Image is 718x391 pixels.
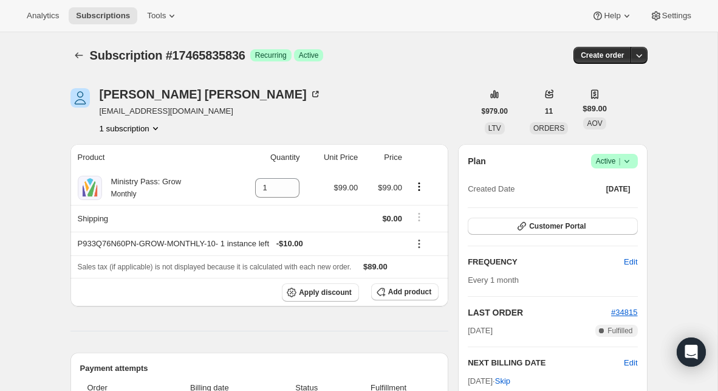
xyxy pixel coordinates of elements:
span: $89.00 [583,103,607,115]
button: Settings [643,7,699,24]
span: Add product [388,287,431,297]
div: Ministry Pass: Grow [102,176,182,200]
button: #34815 [611,306,637,319]
span: Active [596,155,633,167]
th: Product [70,144,231,171]
span: AOV [587,119,602,128]
span: $99.00 [378,183,402,192]
span: [EMAIL_ADDRESS][DOMAIN_NAME] [100,105,321,117]
h2: Payment attempts [80,362,439,375]
span: Edit [624,256,637,268]
span: [DATE] · [468,376,510,386]
span: | [618,156,620,166]
span: $979.00 [482,106,508,116]
h2: NEXT BILLING DATE [468,357,624,369]
span: ORDERS [533,124,564,133]
button: Add product [371,283,439,300]
span: Create order [581,50,624,60]
span: $0.00 [382,214,402,223]
h2: Plan [468,155,486,167]
span: 11 [545,106,553,116]
span: Customer Portal [529,221,586,231]
button: Apply discount [282,283,359,302]
span: Every 1 month [468,275,519,285]
span: - $10.00 [276,238,303,250]
button: Skip [488,372,518,391]
button: Product actions [100,122,162,134]
th: Quantity [231,144,303,171]
span: Created Date [468,183,515,195]
span: [DATE] [468,325,493,337]
small: Monthly [111,190,137,198]
span: Help [604,11,620,21]
span: LTV [488,124,501,133]
span: Sales tax (if applicable) is not displayed because it is calculated with each new order. [78,263,352,271]
span: Fulfilled [607,326,632,336]
span: [DATE] [606,184,631,194]
span: Ivan Davila [70,88,90,108]
button: Create order [573,47,631,64]
button: Subscriptions [70,47,87,64]
span: Subscriptions [76,11,130,21]
span: Tools [147,11,166,21]
button: Subscriptions [69,7,137,24]
span: Recurring [255,50,287,60]
span: $89.00 [363,262,388,271]
h2: FREQUENCY [468,256,624,268]
a: #34815 [611,308,637,317]
div: [PERSON_NAME] [PERSON_NAME] [100,88,321,100]
span: $99.00 [334,183,358,192]
th: Shipping [70,205,231,232]
span: Active [299,50,319,60]
img: product img [78,176,102,200]
th: Unit Price [303,144,361,171]
button: Analytics [19,7,66,24]
button: Shipping actions [409,210,429,224]
button: 11 [538,103,560,120]
button: Help [584,7,640,24]
div: Open Intercom Messenger [677,337,706,367]
button: Edit [624,357,637,369]
h2: LAST ORDER [468,306,611,319]
button: Product actions [409,180,429,193]
button: Tools [140,7,185,24]
span: Apply discount [299,288,352,297]
button: [DATE] [599,181,638,198]
span: Subscription #17465835836 [90,49,245,62]
span: Skip [495,375,510,387]
div: P933Q76N60PN-GROW-MONTHLY-10 - 1 instance left [78,238,402,250]
th: Price [361,144,406,171]
button: Customer Portal [468,218,637,235]
span: Analytics [27,11,59,21]
span: Settings [662,11,691,21]
button: Edit [617,252,644,272]
button: $979.00 [474,103,515,120]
